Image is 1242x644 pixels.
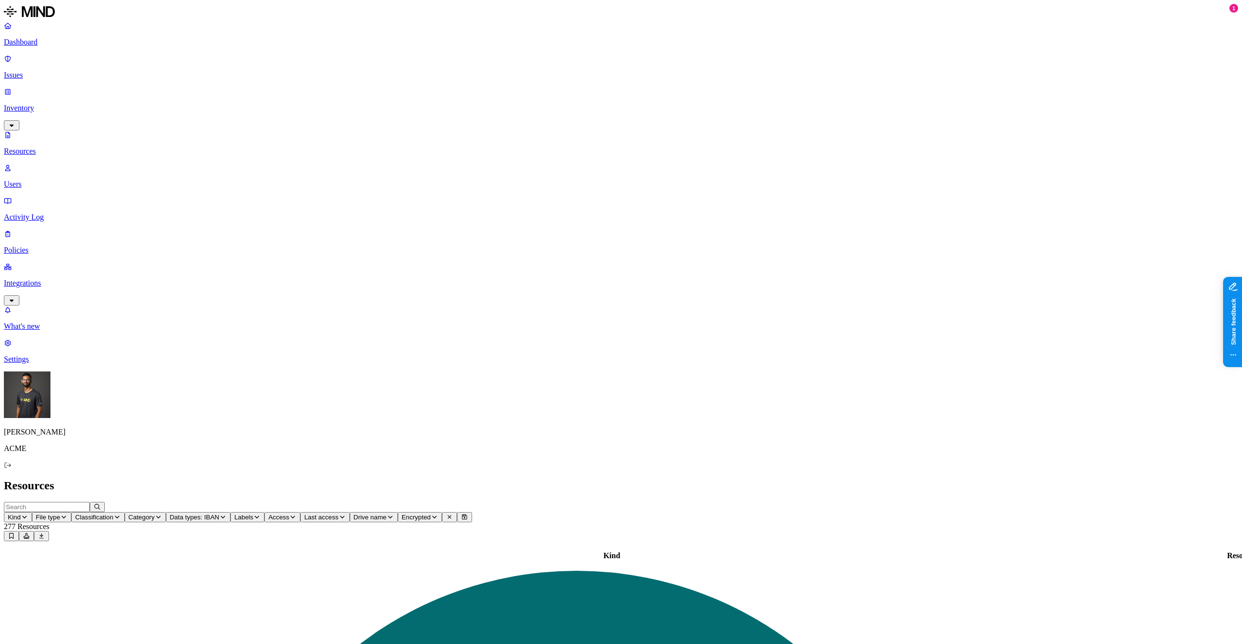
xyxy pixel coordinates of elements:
[75,514,114,521] span: Classification
[4,4,55,19] img: MIND
[4,322,1238,331] p: What's new
[4,502,90,512] input: Search
[4,54,1238,80] a: Issues
[8,514,21,521] span: Kind
[4,306,1238,331] a: What's new
[4,371,50,418] img: Amit Cohen
[234,514,253,521] span: Labels
[4,279,1238,288] p: Integrations
[4,355,1238,364] p: Settings
[4,213,1238,222] p: Activity Log
[4,180,1238,189] p: Users
[4,163,1238,189] a: Users
[1229,4,1238,13] div: 1
[4,338,1238,364] a: Settings
[4,522,49,531] span: 277 Resources
[4,104,1238,113] p: Inventory
[36,514,60,521] span: File type
[4,479,1238,492] h2: Resources
[4,4,1238,21] a: MIND
[354,514,387,521] span: Drive name
[4,196,1238,222] a: Activity Log
[304,514,338,521] span: Last access
[4,87,1238,129] a: Inventory
[129,514,155,521] span: Category
[4,71,1238,80] p: Issues
[4,130,1238,156] a: Resources
[268,514,289,521] span: Access
[4,21,1238,47] a: Dashboard
[4,246,1238,255] p: Policies
[4,444,1238,453] p: ACME
[402,514,431,521] span: Encrypted
[4,262,1238,304] a: Integrations
[5,551,1218,560] div: Kind
[4,147,1238,156] p: Resources
[4,38,1238,47] p: Dashboard
[4,229,1238,255] a: Policies
[170,514,219,521] span: Data types: IBAN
